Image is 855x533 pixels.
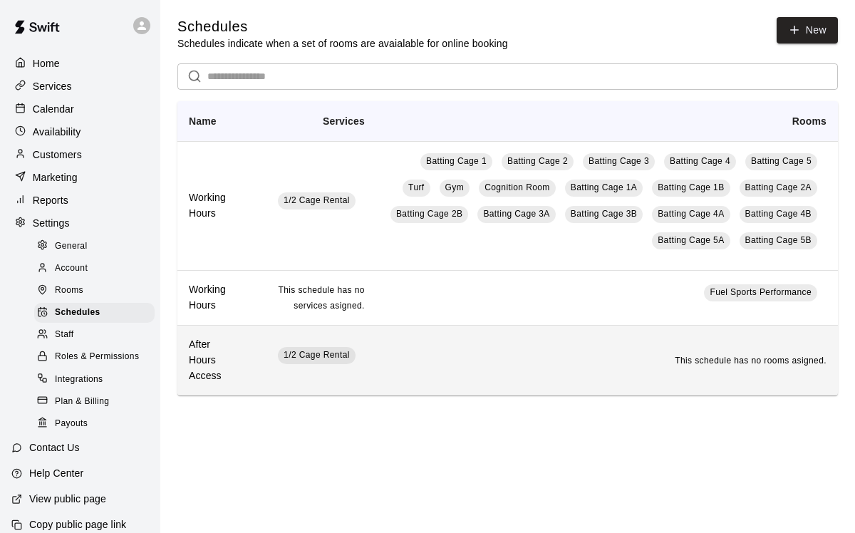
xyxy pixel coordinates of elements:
a: Gym [440,180,470,197]
a: Batting Cage 4 [664,153,736,170]
div: General [34,237,155,257]
p: Contact Us [29,440,80,455]
span: This schedule has no rooms asigned. [675,356,826,366]
span: Batting Cage 1B [658,182,724,192]
div: Payouts [34,414,155,434]
p: Calendar [33,102,74,116]
span: Batting Cage 5A [658,235,724,245]
a: Plan & Billing [34,390,160,413]
b: Services [323,115,365,127]
div: Rooms [34,281,155,301]
a: Account [34,257,160,279]
span: Batting Cage 2B [396,209,462,219]
a: Batting Cage 4A [652,206,730,223]
p: Help Center [29,466,83,480]
span: Plan & Billing [55,395,109,409]
p: Home [33,56,60,71]
p: Customers [33,148,82,162]
a: Batting Cage 2 [502,153,574,170]
div: Staff [34,325,155,345]
p: Marketing [33,170,78,185]
a: Calendar [11,98,149,120]
a: Customers [11,144,149,165]
a: Schedules [34,302,160,324]
a: New [777,17,838,43]
div: Roles & Permissions [34,347,155,367]
h6: Working Hours [189,190,237,222]
span: Payouts [55,417,88,431]
h6: After Hours Access [189,337,237,384]
span: Batting Cage 1A [571,182,637,192]
p: Services [33,79,72,93]
a: Marketing [11,167,149,188]
a: Batting Cage 3B [565,206,643,223]
span: Rooms [55,284,83,298]
div: Plan & Billing [34,392,155,412]
span: Batting Cage 1 [426,156,487,166]
a: Batting Cage 2A [740,180,817,197]
span: 1/2 Cage Rental [284,195,350,205]
div: Integrations [34,370,155,390]
a: 1/2 Cage Rental [278,347,356,364]
span: Batting Cage 4A [658,209,724,219]
span: Batting Cage 3 [589,156,649,166]
span: Batting Cage 4B [745,209,812,219]
span: Batting Cage 3A [483,209,549,219]
a: Payouts [34,413,160,435]
a: Roles & Permissions [34,346,160,368]
p: Reports [33,193,68,207]
a: Staff [34,324,160,346]
span: Batting Cage 2A [745,182,812,192]
span: Gym [445,182,465,192]
table: simple table [177,101,838,395]
a: Batting Cage 5B [740,232,817,249]
a: Batting Cage 2B [390,206,468,223]
span: Fuel Sports Performance [710,287,812,297]
a: Batting Cage 3A [477,206,555,223]
a: Settings [11,212,149,234]
a: Batting Cage 5 [745,153,817,170]
a: Availability [11,121,149,143]
a: Cognition Room [479,180,556,197]
a: Fuel Sports Performance [704,284,817,301]
a: Batting Cage 1 [420,153,492,170]
a: Rooms [34,280,160,302]
span: Roles & Permissions [55,350,139,364]
span: Integrations [55,373,103,387]
span: Batting Cage 2 [507,156,568,166]
b: Name [189,115,217,127]
span: Batting Cage 5 [751,156,812,166]
span: Account [55,262,88,276]
span: 1/2 Cage Rental [284,350,350,360]
a: Batting Cage 1A [565,180,643,197]
a: Reports [11,190,149,211]
span: Schedules [55,306,100,320]
a: 1/2 Cage Rental [278,192,356,209]
a: Integrations [34,368,160,390]
p: Schedules indicate when a set of rooms are avaialable for online booking [177,36,508,51]
a: Home [11,53,149,74]
span: Cognition Room [484,182,550,192]
p: Settings [33,216,70,230]
div: Account [34,259,155,279]
a: Batting Cage 1B [652,180,730,197]
a: Batting Cage 3 [583,153,655,170]
p: View public page [29,492,106,506]
span: This schedule has no services asigned. [278,285,364,311]
a: Services [11,76,149,97]
p: Availability [33,125,81,139]
span: Batting Cage 5B [745,235,812,245]
h5: Schedules [177,17,508,36]
h6: Working Hours [189,282,237,314]
a: Batting Cage 4B [740,206,817,223]
span: Batting Cage 4 [670,156,730,166]
span: General [55,239,88,254]
b: Rooms [792,115,826,127]
span: Turf [408,182,425,192]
